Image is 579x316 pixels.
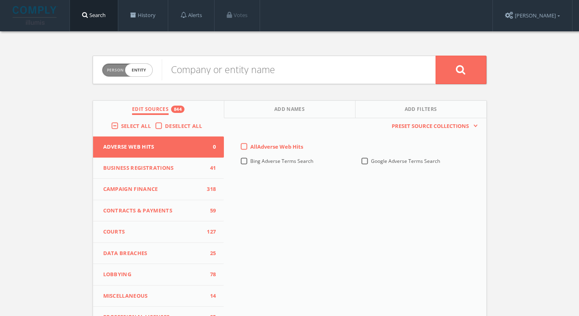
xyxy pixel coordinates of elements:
span: Select All [121,122,151,130]
span: Courts [103,228,204,236]
div: 844 [171,106,184,113]
button: Add Filters [356,101,486,118]
button: Courts127 [93,221,224,243]
span: 25 [204,249,216,258]
span: Adverse Web Hits [103,143,204,151]
span: entity [125,64,152,76]
span: 41 [204,164,216,172]
button: Contracts & Payments59 [93,200,224,222]
span: Person [107,67,124,73]
img: illumis [13,6,58,25]
button: Add Names [224,101,356,118]
span: 59 [204,207,216,215]
span: Contracts & Payments [103,207,204,215]
span: Lobbying [103,271,204,279]
span: Add Names [274,106,305,115]
span: Deselect All [165,122,202,130]
button: Adverse Web Hits0 [93,136,224,158]
button: Miscellaneous14 [93,286,224,307]
span: Add Filters [405,106,437,115]
button: Business Registrations41 [93,158,224,179]
span: Data Breaches [103,249,204,258]
button: Preset Source Collections [388,122,478,130]
span: 78 [204,271,216,279]
button: Data Breaches25 [93,243,224,264]
button: Edit Sources844 [93,101,224,118]
span: Bing Adverse Terms Search [250,158,313,164]
span: 127 [204,228,216,236]
span: Google Adverse Terms Search [371,158,440,164]
span: Campaign Finance [103,185,204,193]
span: Business Registrations [103,164,204,172]
button: Campaign Finance318 [93,179,224,200]
button: Lobbying78 [93,264,224,286]
span: 0 [204,143,216,151]
span: Miscellaneous [103,292,204,300]
span: Edit Sources [132,106,169,115]
span: 318 [204,185,216,193]
span: Preset Source Collections [388,122,473,130]
span: 14 [204,292,216,300]
span: All Adverse Web Hits [250,143,303,150]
